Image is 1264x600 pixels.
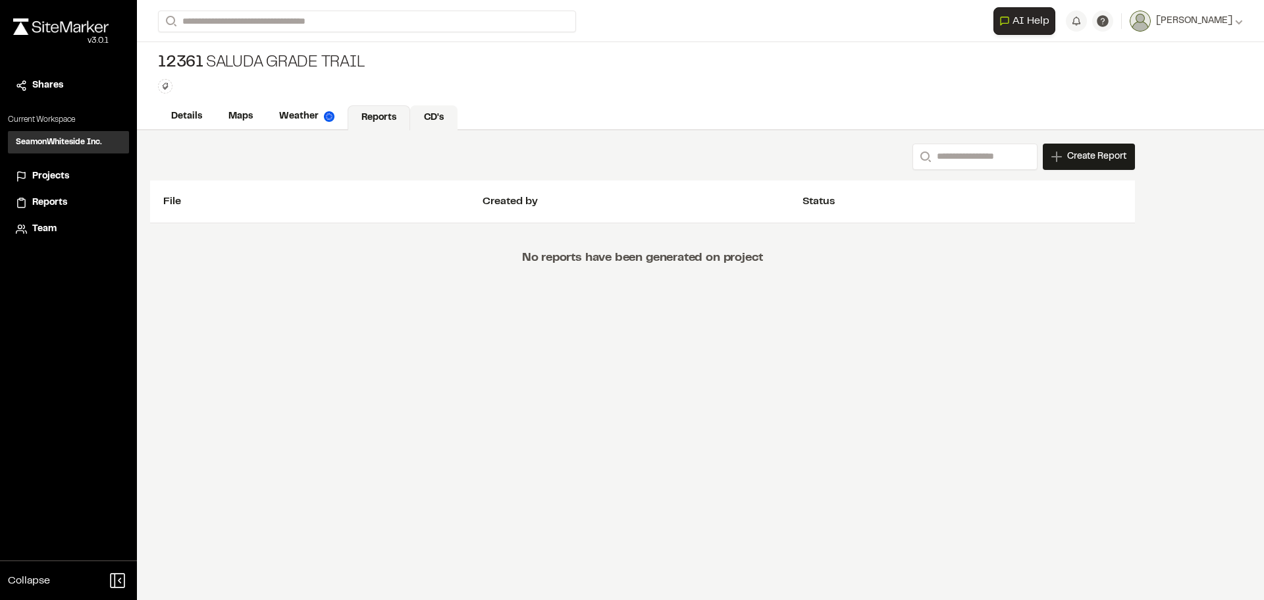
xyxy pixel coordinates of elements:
div: Created by [483,194,802,209]
p: Current Workspace [8,114,129,126]
a: Maps [215,104,266,129]
h3: SeamonWhiteside Inc. [16,136,102,148]
a: Shares [16,78,121,93]
div: Open AI Assistant [993,7,1061,35]
a: Reports [348,105,410,130]
span: Reports [32,196,67,210]
a: Details [158,104,215,129]
p: No reports have been generated on project [522,223,764,294]
img: User [1130,11,1151,32]
div: Saluda Grade Trail [158,53,365,74]
button: Open AI Assistant [993,7,1055,35]
a: Projects [16,169,121,184]
span: Create Report [1067,150,1126,164]
span: Shares [32,78,63,93]
button: Search [158,11,182,32]
span: Projects [32,169,69,184]
div: Oh geez...please don't... [13,35,109,47]
span: 12361 [158,53,203,74]
span: [PERSON_NAME] [1156,14,1232,28]
button: Edit Tags [158,79,172,94]
img: precipai.png [324,111,334,122]
div: File [163,194,483,209]
a: CD's [410,105,458,130]
span: Team [32,222,57,236]
a: Team [16,222,121,236]
a: Weather [266,104,348,129]
a: Reports [16,196,121,210]
div: Status [803,194,1122,209]
span: Collapse [8,573,50,589]
button: [PERSON_NAME] [1130,11,1243,32]
span: AI Help [1013,13,1049,29]
img: rebrand.png [13,18,109,35]
button: Search [912,144,936,170]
